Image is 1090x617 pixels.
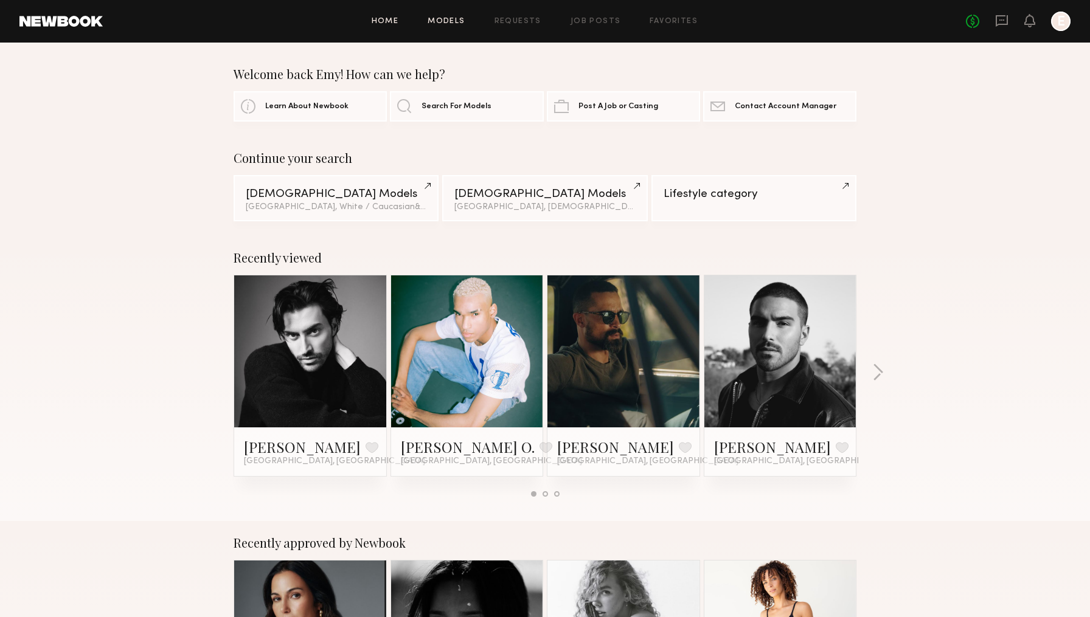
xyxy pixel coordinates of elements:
div: Lifestyle category [664,188,844,200]
a: Home [372,18,399,26]
a: [DEMOGRAPHIC_DATA] Models[GEOGRAPHIC_DATA], [DEMOGRAPHIC_DATA] / [DEMOGRAPHIC_DATA] [442,175,647,221]
a: Favorites [650,18,698,26]
div: Continue your search [234,151,856,165]
span: [GEOGRAPHIC_DATA], [GEOGRAPHIC_DATA] [244,457,425,466]
a: Lifestyle category [651,175,856,221]
div: Recently approved by Newbook [234,536,856,550]
a: [DEMOGRAPHIC_DATA] Models[GEOGRAPHIC_DATA], White / Caucasian&1other filter [234,175,439,221]
a: [PERSON_NAME] [714,437,831,457]
a: Post A Job or Casting [547,91,700,122]
a: E [1051,12,1071,31]
a: Job Posts [571,18,621,26]
span: & 1 other filter [415,203,467,211]
a: [PERSON_NAME] [557,437,674,457]
a: [PERSON_NAME] [244,437,361,457]
a: Requests [495,18,541,26]
div: [DEMOGRAPHIC_DATA] Models [454,188,635,200]
div: [GEOGRAPHIC_DATA], [DEMOGRAPHIC_DATA] / [DEMOGRAPHIC_DATA] [454,203,635,212]
div: [GEOGRAPHIC_DATA], White / Caucasian [246,203,426,212]
a: Models [428,18,465,26]
span: Contact Account Manager [735,103,836,111]
a: [PERSON_NAME] O. [401,437,535,457]
a: Learn About Newbook [234,91,387,122]
div: Welcome back Emy! How can we help? [234,67,856,81]
span: [GEOGRAPHIC_DATA], [GEOGRAPHIC_DATA] [714,457,895,466]
span: [GEOGRAPHIC_DATA], [GEOGRAPHIC_DATA] [557,457,738,466]
span: Search For Models [422,103,491,111]
a: Search For Models [390,91,543,122]
span: Learn About Newbook [265,103,349,111]
a: Contact Account Manager [703,91,856,122]
div: [DEMOGRAPHIC_DATA] Models [246,188,426,200]
div: Recently viewed [234,250,856,265]
span: Post A Job or Casting [578,103,658,111]
span: [GEOGRAPHIC_DATA], [GEOGRAPHIC_DATA] [401,457,582,466]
